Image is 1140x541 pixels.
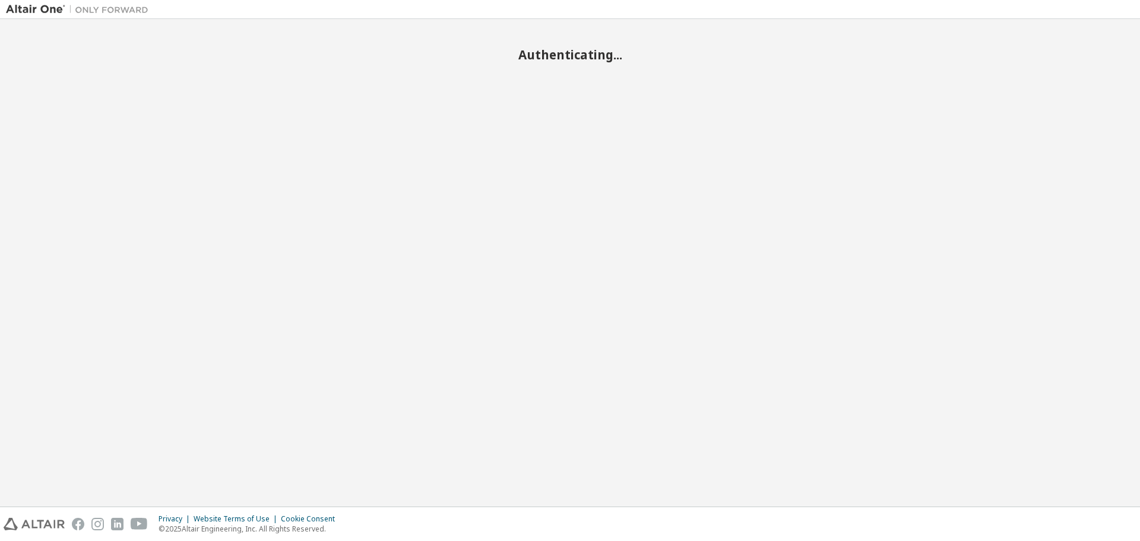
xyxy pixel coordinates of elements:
div: Cookie Consent [281,514,342,524]
img: facebook.svg [72,518,84,530]
img: altair_logo.svg [4,518,65,530]
h2: Authenticating... [6,47,1134,62]
div: Privacy [159,514,194,524]
div: Website Terms of Use [194,514,281,524]
img: linkedin.svg [111,518,123,530]
img: Altair One [6,4,154,15]
p: © 2025 Altair Engineering, Inc. All Rights Reserved. [159,524,342,534]
img: youtube.svg [131,518,148,530]
img: instagram.svg [91,518,104,530]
